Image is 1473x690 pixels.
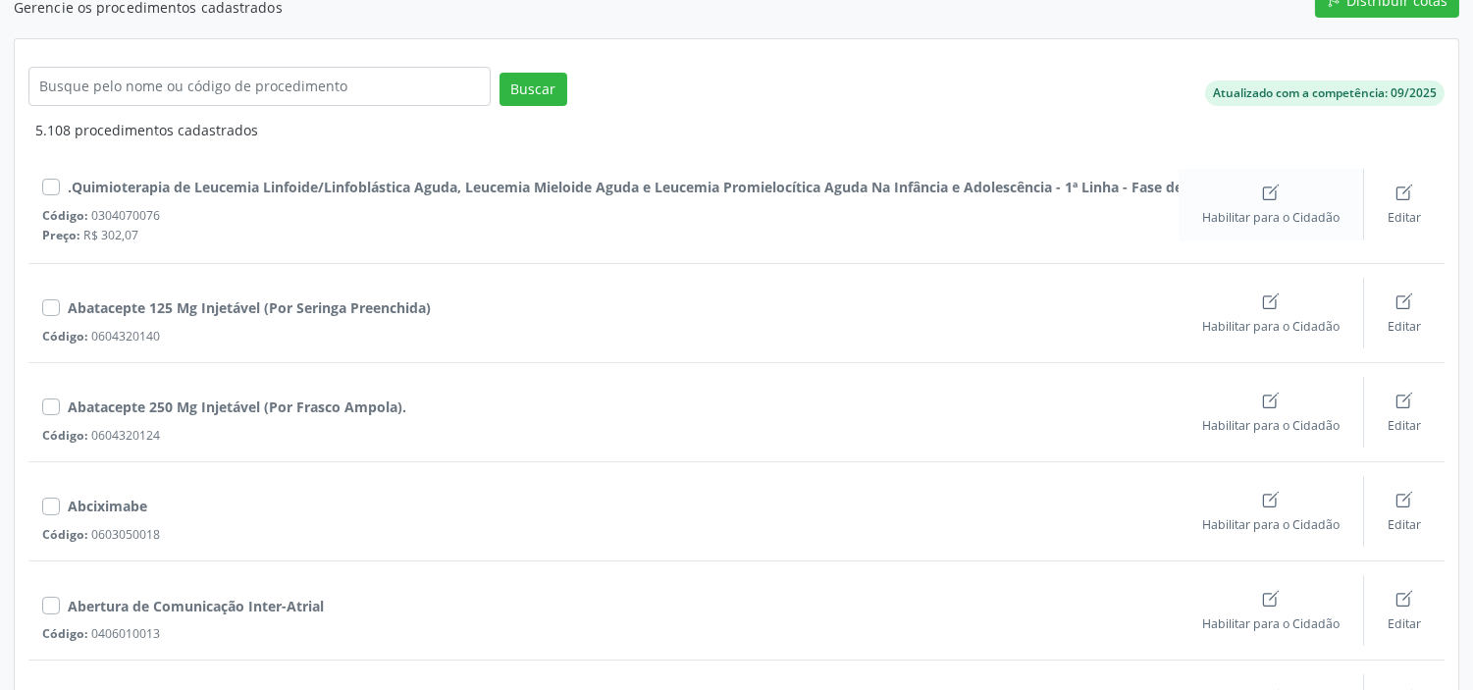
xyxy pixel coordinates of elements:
span: Código: [42,427,88,444]
span: Código: [42,328,88,345]
div: Abertura de Comunicação Inter-Atrial [68,596,324,616]
span: Habilitar para o Cidadão [1202,417,1340,434]
div: 5.108 procedimentos cadastrados [35,120,1445,140]
ion-icon: create outline [1394,391,1414,410]
span: Código: [42,625,88,642]
div: 0406010013 [42,625,1179,642]
ion-icon: create outline [1261,589,1281,609]
span: Editar [1388,516,1421,533]
div: 0604320124 [42,427,1179,444]
div: 0304070076 [42,207,1179,224]
ion-icon: create outline [1261,292,1281,311]
span: Preço: [42,227,80,243]
ion-icon: create outline [1261,391,1281,410]
span: Habilitar para o Cidadão [1202,516,1340,533]
div: 0603050018 [42,526,1179,543]
ion-icon: create outline [1394,490,1414,509]
span: Habilitar para o Cidadão [1202,209,1340,226]
div: Abatacepte 125 Mg Injetável (Por Seringa Preenchida) [68,297,431,318]
span: Editar [1388,318,1421,335]
ion-icon: create outline [1261,183,1281,202]
span: R$ 302,07 [84,227,139,243]
ion-icon: create outline [1394,589,1414,609]
span: Código: [42,526,88,543]
div: Atualizado com a competência: 09/2025 [1213,84,1437,102]
div: .Quimioterapia de Leucemia Linfoide/Linfoblástica Aguda, Leucemia Mieloide Aguda e Leucemia Promi... [68,177,1271,197]
span: Editar [1388,615,1421,632]
span: Código: [42,207,88,224]
span: Editar [1388,417,1421,434]
span: Habilitar para o Cidadão [1202,615,1340,632]
span: Habilitar para o Cidadão [1202,318,1340,335]
ion-icon: create outline [1394,183,1414,202]
span: Editar [1388,209,1421,226]
input: Busque pelo nome ou código de procedimento [28,67,491,106]
div: 0604320140 [42,328,1179,345]
ion-icon: create outline [1394,292,1414,311]
ion-icon: create outline [1261,490,1281,509]
button: Buscar [500,73,567,106]
div: Abatacepte 250 Mg Injetável (Por Frasco Ampola). [68,397,406,417]
div: Abciximabe [68,496,147,516]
